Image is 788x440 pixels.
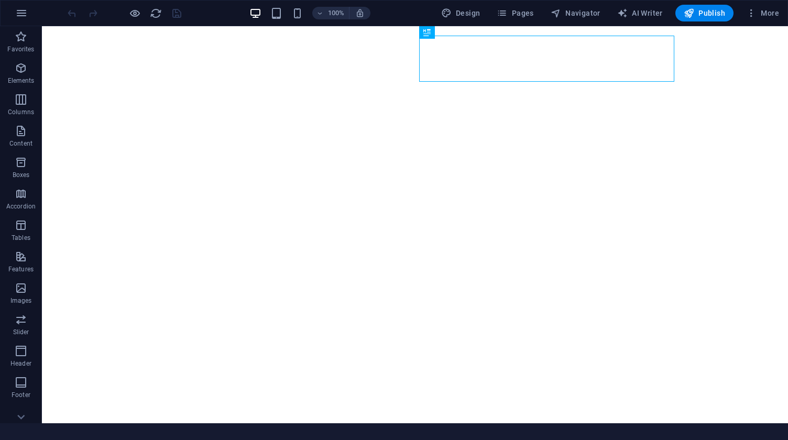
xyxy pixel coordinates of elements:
[10,296,32,305] p: Images
[437,5,485,21] button: Design
[6,202,36,211] p: Accordion
[8,265,34,273] p: Features
[10,359,31,368] p: Header
[355,8,365,18] i: On resize automatically adjust zoom level to fit chosen device.
[546,5,605,21] button: Navigator
[437,5,485,21] div: Design (Ctrl+Alt+Y)
[150,7,162,19] i: Reload page
[492,5,538,21] button: Pages
[149,7,162,19] button: reload
[617,8,663,18] span: AI Writer
[551,8,600,18] span: Navigator
[12,391,30,399] p: Footer
[13,171,30,179] p: Boxes
[312,7,349,19] button: 100%
[7,45,34,53] p: Favorites
[12,234,30,242] p: Tables
[613,5,667,21] button: AI Writer
[328,7,345,19] h6: 100%
[675,5,734,21] button: Publish
[684,8,725,18] span: Publish
[8,76,35,85] p: Elements
[128,7,141,19] button: Click here to leave preview mode and continue editing
[497,8,533,18] span: Pages
[742,5,783,21] button: More
[13,328,29,336] p: Slider
[9,139,32,148] p: Content
[746,8,779,18] span: More
[441,8,480,18] span: Design
[8,108,34,116] p: Columns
